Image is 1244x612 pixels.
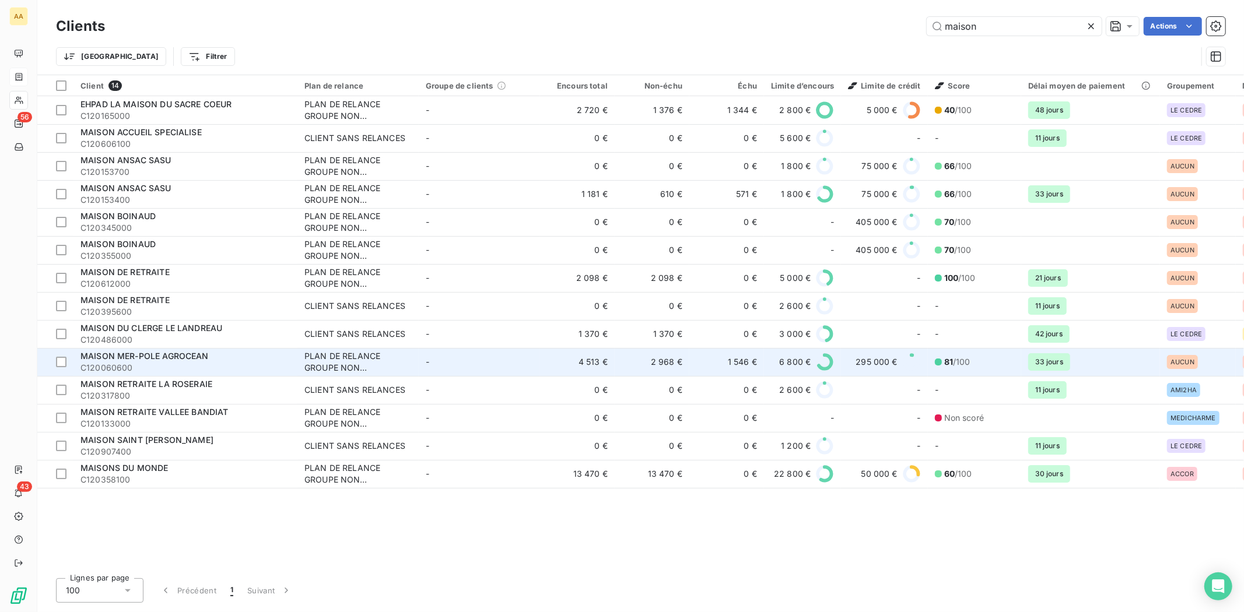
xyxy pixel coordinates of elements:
td: 0 € [615,376,689,404]
span: - [426,105,429,115]
td: 610 € [615,180,689,208]
div: PLAN DE RELANCE GROUPE NON AUTOMATIQUE [304,462,412,486]
td: 0 € [615,208,689,236]
span: /100 [944,468,972,480]
span: C120907400 [80,446,290,458]
td: 1 546 € [689,348,764,376]
span: MAISON BOINAUD [80,239,156,249]
span: 2 600 € [779,384,811,396]
span: - [426,301,429,311]
span: 405 000 € [856,216,897,228]
div: Groupement [1167,81,1229,90]
span: /100 [944,216,972,228]
span: MAISONS DU MONDE [80,463,168,473]
div: PLAN DE RELANCE GROUPE NON AUTOMATIQUE [304,182,412,206]
span: - [426,217,429,227]
span: C120133000 [80,418,290,430]
span: MEDICHARME [1171,414,1216,421]
span: C120153700 [80,166,290,178]
div: AA [9,7,28,26]
span: C120345000 [80,222,290,234]
td: 1 344 € [689,96,764,124]
div: Échu [696,81,757,90]
span: ACCOR [1171,470,1194,477]
span: 2 600 € [779,300,811,312]
td: 2 098 € [540,264,615,292]
span: - [917,272,921,284]
td: 2 720 € [540,96,615,124]
div: CLIENT SANS RELANCES [304,328,405,340]
span: LE CEDRE [1171,442,1202,449]
div: Non-échu [622,81,682,90]
span: - [935,301,938,311]
span: 11 jours [1028,437,1067,455]
span: - [426,469,429,479]
span: 70 [944,245,954,255]
td: 0 € [540,404,615,432]
span: 33 jours [1028,353,1070,371]
td: 0 € [689,404,764,432]
span: - [917,132,921,144]
span: C120165000 [80,110,290,122]
td: 0 € [540,152,615,180]
span: 21 jours [1028,269,1068,287]
td: 13 470 € [540,460,615,488]
td: 0 € [540,376,615,404]
span: MAISON DU CLERGE LE LANDREAU [80,323,222,333]
span: MAISON RETRAITE VALLEE BANDIAT [80,407,229,417]
span: C120317800 [80,390,290,402]
div: PLAN DE RELANCE GROUPE NON AUTOMATIQUE [304,406,412,430]
span: - [426,273,429,283]
span: - [426,133,429,143]
td: 0 € [689,124,764,152]
td: 0 € [689,432,764,460]
span: - [426,245,429,255]
td: 1 370 € [615,320,689,348]
span: EHPAD LA MAISON DU SACRE COEUR [80,99,232,109]
td: 0 € [615,292,689,320]
td: 0 € [540,432,615,460]
div: CLIENT SANS RELANCES [304,384,405,396]
span: MAISON ANSAC SASU [80,155,171,165]
span: Non scoré [944,412,984,424]
img: Logo LeanPay [9,586,28,605]
span: - [917,440,921,452]
td: 0 € [540,124,615,152]
span: 1 800 € [781,188,811,200]
div: Plan de relance [304,81,412,90]
td: 0 € [615,432,689,460]
td: 2 968 € [615,348,689,376]
span: - [935,441,938,451]
span: - [917,328,921,340]
td: 0 € [689,264,764,292]
span: - [426,329,429,339]
div: PLAN DE RELANCE GROUPE NON AUTOMATIQUE [304,210,412,234]
span: /100 [944,160,972,172]
span: MAISON SAINT [PERSON_NAME] [80,435,213,445]
span: 70 [944,217,954,227]
span: 5 000 € [867,104,898,116]
td: 0 € [689,208,764,236]
span: 33 jours [1028,185,1070,203]
span: 6 800 € [779,356,811,368]
div: PLAN DE RELANCE GROUPE NON AUTOMATIQUE [304,154,412,178]
td: 13 470 € [615,460,689,488]
span: 1 800 € [781,160,811,172]
span: AUCUN [1171,191,1194,198]
span: - [935,385,938,395]
td: 4 513 € [540,348,615,376]
button: 1 [223,578,240,603]
span: C120395600 [80,306,290,318]
span: 11 jours [1028,381,1067,399]
span: 100 [66,585,80,596]
td: 0 € [689,152,764,180]
span: /100 [944,104,972,116]
div: Open Intercom Messenger [1204,572,1232,600]
span: Client [80,81,104,90]
span: Score [935,81,970,90]
span: /100 [944,272,976,284]
span: 22 800 € [774,468,811,480]
span: 56 [17,112,32,122]
div: PLAN DE RELANCE GROUPE NON AUTOMATIQUE [304,238,412,262]
span: C120153400 [80,194,290,206]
